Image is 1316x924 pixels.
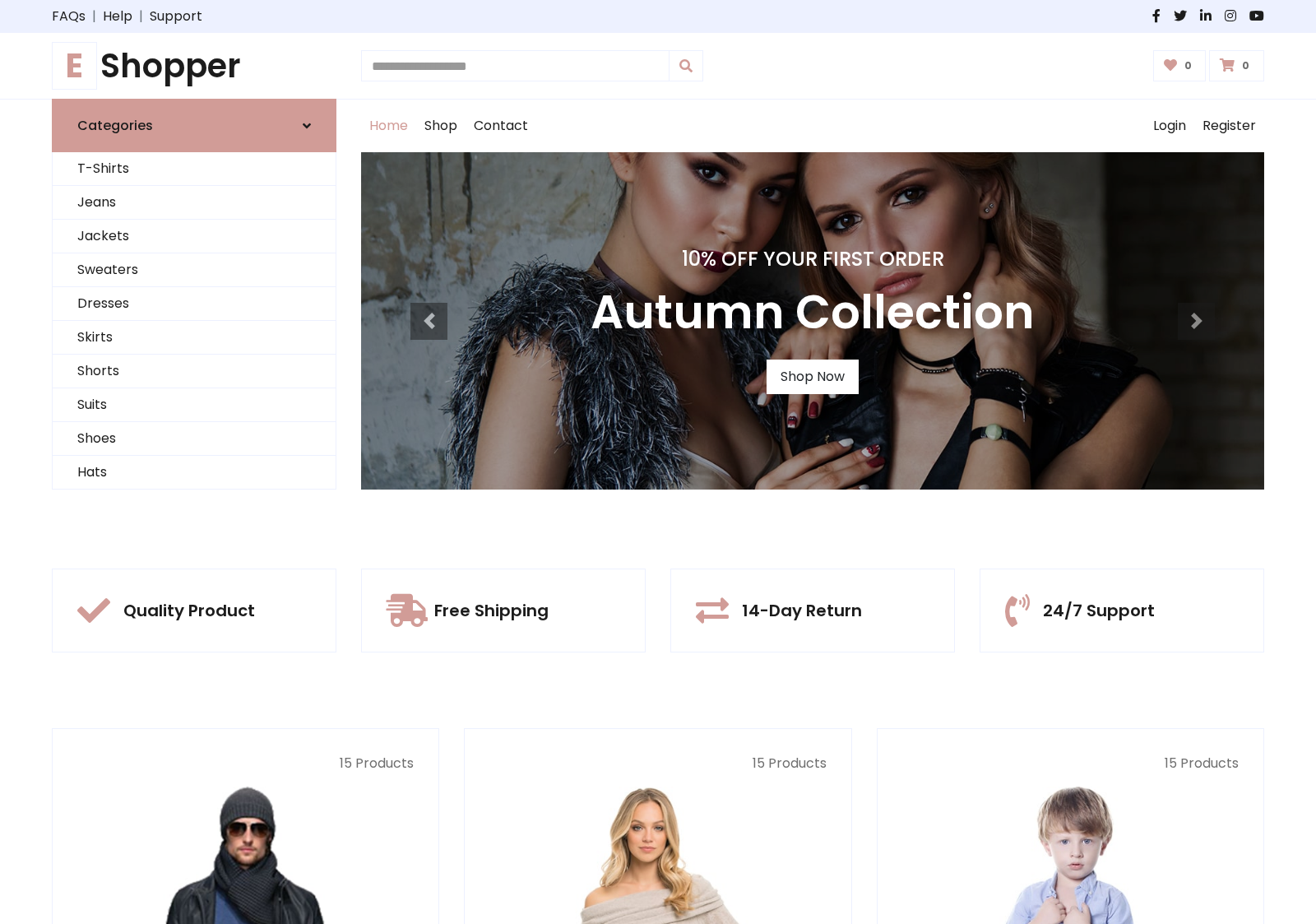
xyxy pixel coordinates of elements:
a: EShopper [52,46,336,86]
a: Shop Now [767,360,859,394]
a: Support [150,7,202,26]
h4: 10% Off Your First Order [591,248,1035,272]
a: Dresses [53,287,336,321]
a: Skirts [53,321,336,355]
a: 0 [1153,50,1207,81]
a: T-Shirts [53,152,336,186]
span: 0 [1238,58,1253,73]
span: E [52,42,97,90]
a: Shop [416,100,466,152]
a: Login [1145,100,1194,152]
a: Categories [52,99,336,152]
a: Jeans [53,186,336,220]
span: 0 [1180,58,1196,73]
p: 15 Products [902,754,1239,773]
p: 15 Products [489,754,826,773]
h3: Autumn Collection [591,285,1035,340]
h5: Free Shipping [434,601,549,620]
a: Register [1194,100,1264,152]
a: Hats [53,456,336,490]
a: Shoes [53,422,336,456]
a: Shorts [53,355,336,388]
a: Suits [53,388,336,422]
a: Jackets [53,220,336,253]
h1: Shopper [52,46,336,86]
p: 15 Products [77,754,414,773]
a: Help [103,7,132,26]
span: | [86,7,103,26]
a: Contact [466,100,536,152]
a: Sweaters [53,253,336,287]
span: | [132,7,150,26]
a: FAQs [52,7,86,26]
h5: Quality Product [123,601,255,620]
h5: 24/7 Support [1043,601,1155,620]
a: 0 [1209,50,1264,81]
a: Home [361,100,416,152]
h6: Categories [77,118,153,133]
h5: 14-Day Return [742,601,862,620]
